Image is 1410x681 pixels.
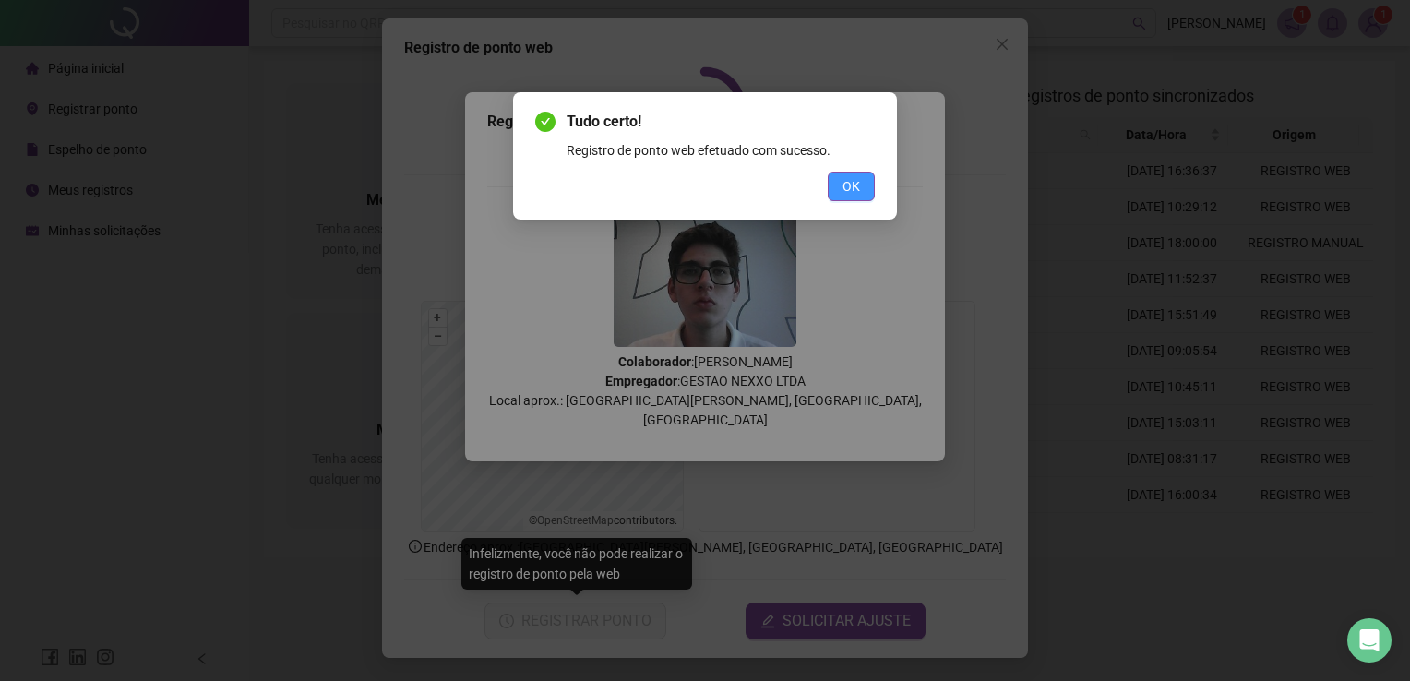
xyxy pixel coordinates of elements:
[828,172,875,201] button: OK
[535,112,556,132] span: check-circle
[567,111,875,133] span: Tudo certo!
[567,140,875,161] div: Registro de ponto web efetuado com sucesso.
[1347,618,1392,663] div: Open Intercom Messenger
[842,176,860,197] span: OK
